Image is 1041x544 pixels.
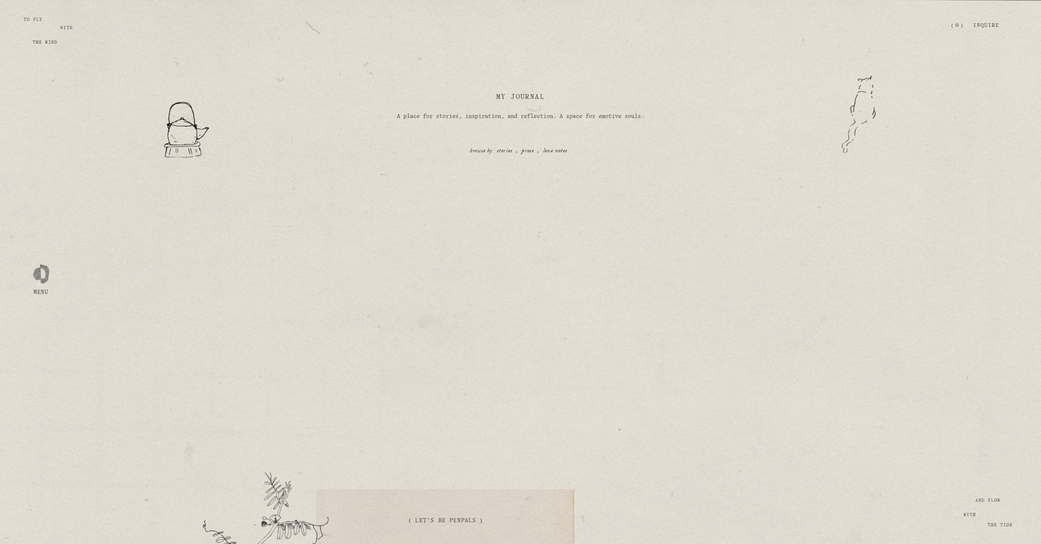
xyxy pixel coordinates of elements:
[961,23,963,28] span: )
[521,146,534,156] a: prose
[299,113,742,121] p: A place for stories, inspiration, and reflection. A space for emotive souls.
[497,146,513,156] a: stories
[543,146,567,156] a: love notes
[951,22,962,29] a: 0 items in cart
[955,23,959,28] span: 0
[973,18,1000,34] a: Inquire
[951,23,953,28] span: (
[299,93,742,102] h1: My Journal
[344,517,547,525] h2: ( Let's Be Penpals )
